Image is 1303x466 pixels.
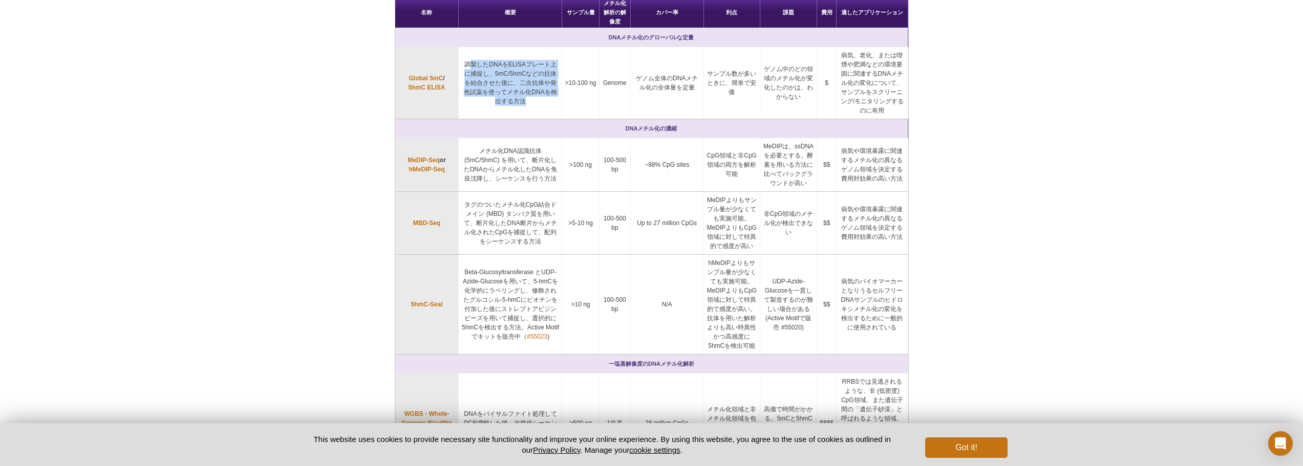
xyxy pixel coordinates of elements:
[408,75,445,91] strong: /
[704,47,760,119] td: サンプル数が多いときに、簡単で安価
[704,255,760,354] td: hMeDIPよりもサンプル量が少なくても実施可能。MeDIPよりもCpG領域に対して特異的で感度が高い。抗体を用いた解析よりも高い特異性かつ高感度に5hmCを検出可能
[600,192,631,255] td: 100-500 bp
[395,119,908,138] th: DNAメチル化の濃縮
[1268,431,1293,456] div: Open Intercom Messenger
[459,255,562,354] td: Beta-Glucosyltransferase とUDP-Azide-Glucoseを用いて、5-hmCを化学的にラベリングし、修飾されたグルコシル-5-hmCにビオチンを付加した後にストレプ...
[562,47,599,119] td: >10‑100 ng
[837,47,908,119] td: 病気、老化、または喫煙や肥満などの環境要因に関連するDNAメチル化の変化について、サンプルをスクリーニング/モニタリングするのに有用
[817,138,837,192] td: $$
[631,138,704,192] td: ~88% CpG sites
[837,192,908,255] td: 病気や環境暴露に関連するメチル化の異なるゲノム領域を決定する費用対効果の高い方法
[408,156,440,165] a: MeDIP-Seq
[600,255,631,354] td: 100-500 bp
[817,47,837,119] td: $
[631,192,704,255] td: Up to 27 million CpGs
[631,255,704,354] td: N/A
[760,192,817,255] td: 非CpG領域のメチル化が検出できない
[837,138,908,192] td: 病気や環境暴露に関連するメチル化の異なるゲノム領域を決定する費用対効果の高い方法
[760,255,817,354] td: UDP-Azide-Glucoseを一貫して製造するのが難しい場合がある (Active Motifで販売 #55020)
[631,47,704,119] td: ゲノム全体のDNAメチル化の全体量を定量
[459,192,562,255] td: タグのついたメチル化CpG結合ドメイン (MBD) タンパク質を用いて、断片化したDNA断片からメチル化されたCpGを捕捉して、配列をシーケンスする方法
[600,47,631,119] td: Genome
[600,138,631,192] td: 100-500 bp
[562,255,599,354] td: >10 ng
[459,138,562,192] td: メチル化DNA認識抗体 (5mC/5hmC) を用いて、断片化したDNAからメチル化したDNAを免疫沈降し、シーケンスを行う方法
[395,28,908,47] th: DNAメチル化のグローバルな定量
[629,446,680,454] button: cookie settings
[296,434,909,455] p: This website uses cookies to provide necessary site functionality and improve your online experie...
[925,437,1007,458] button: Got it!
[817,255,837,354] td: $$
[459,47,562,119] td: 調製したDNAをELISAプレート上に捕捉し、5mC/5hmCなどの抗体を結合させた後に、二次抗体や発色試薬を使ってメチル化DNAを検出する方法
[562,138,599,192] td: >100 ng
[411,300,442,309] a: 5hmC-Seal
[533,446,580,454] a: Privacy Policy
[409,74,443,83] a: Global 5mC
[760,138,817,192] td: MeDIPは、ssDNAを必要とする。酵素を用いる方法に比べてバックグラウンドが高い
[760,47,817,119] td: ゲノム中のどの領域のメチル化が変化したのかは、わからない
[837,255,908,354] td: 病気のバイオマーカーとなりうるセルフリーDNAサンプルのヒドロキシメチル化の変化を検出するために一般的に使用されている
[408,157,446,173] strong: or
[562,192,599,255] td: >5‑10 ng
[409,165,444,174] a: hMeDIP-Seq
[527,332,547,341] a: #55023
[398,409,456,437] a: WGBS - Whole-Genome Bisulfite Sequencing
[408,83,445,92] a: 5hmC ELISA
[704,138,760,192] td: CpG領域と非CpG領域の両方を解析可能
[395,354,908,373] th: 一塩基解像度のDNAメチル化解析
[817,192,837,255] td: $$
[704,192,760,255] td: MeDIPよりもサンプル量が少なくても実施可能。MeDIPよりもCpG領域に対して特異的で感度が高い
[413,218,440,228] a: MBD-Seq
